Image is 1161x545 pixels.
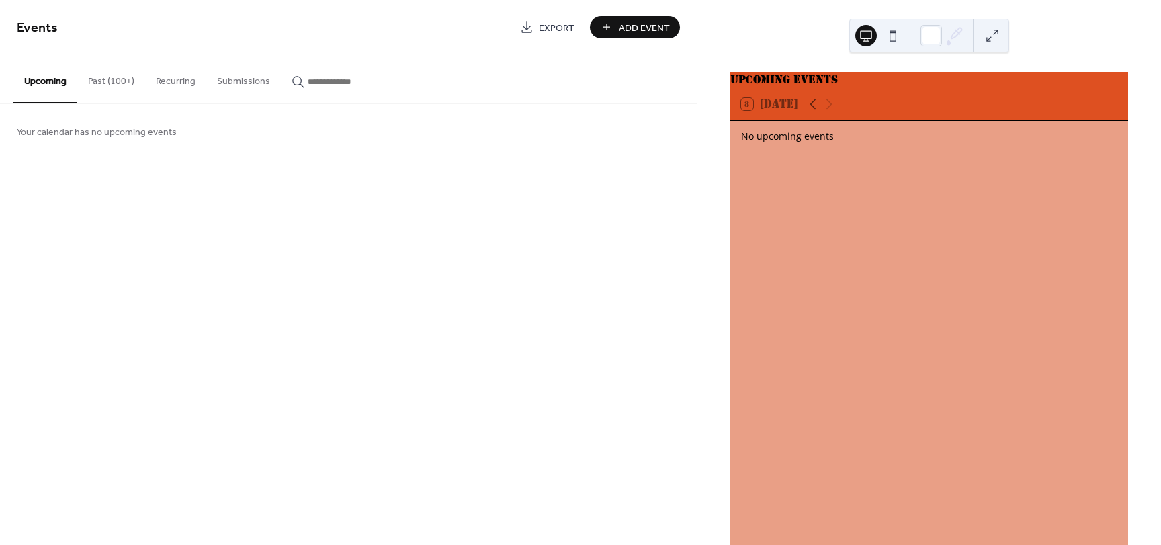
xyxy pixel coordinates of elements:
[77,54,145,102] button: Past (100+)
[730,72,1128,88] div: Upcoming events
[741,129,1117,143] div: No upcoming events
[145,54,206,102] button: Recurring
[17,15,58,41] span: Events
[619,21,670,35] span: Add Event
[590,16,680,38] button: Add Event
[510,16,585,38] a: Export
[13,54,77,103] button: Upcoming
[206,54,281,102] button: Submissions
[539,21,574,35] span: Export
[17,126,177,140] span: Your calendar has no upcoming events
